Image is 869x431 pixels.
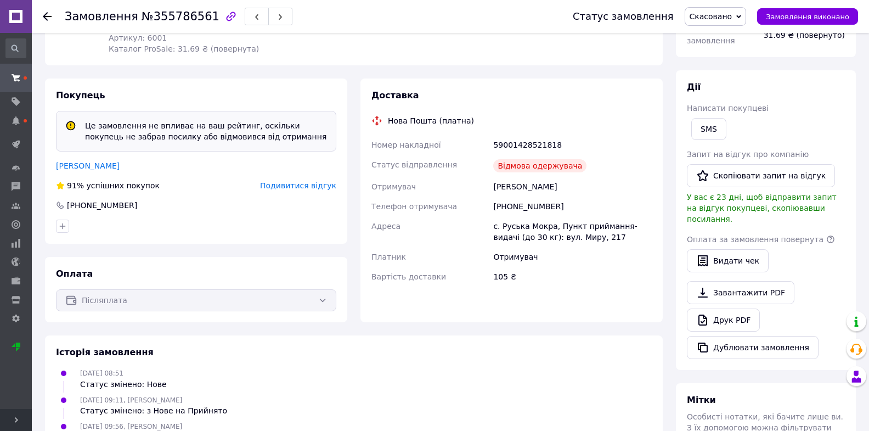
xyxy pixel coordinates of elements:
div: 105 ₴ [491,267,654,287]
span: Доставка [371,90,419,100]
span: Отримувач [371,182,416,191]
a: Друк PDF [687,309,760,332]
div: Нова Пошта (платна) [385,115,477,126]
span: У вас є 23 дні, щоб відправити запит на відгук покупцеві, скопіювавши посилання. [687,193,837,223]
span: Написати покупцеві [687,104,769,113]
span: Скасовано [690,12,732,21]
button: Видати чек [687,249,769,272]
span: 31.69 ₴ (повернуто) [764,31,845,40]
div: 59001428521818 [491,135,654,155]
div: Це замовлення не впливає на ваш рейтинг, оскільки покупець не забрав посилку або відмовився від о... [81,120,331,142]
div: Статус змінено: з Нове на Прийнято [80,405,227,416]
span: Номер накладної [371,141,441,149]
span: Запит на відгук про компанію [687,150,809,159]
a: Завантажити PDF [687,281,794,304]
span: [DATE] 09:11, [PERSON_NAME] [80,396,182,404]
div: Статус змінено: Нове [80,379,167,390]
span: Історія замовлення [56,347,154,357]
span: Оплата [56,268,93,279]
span: 91% [67,181,84,190]
span: Артикул: 6001 [109,33,167,42]
div: Відмова одержувача [493,159,586,172]
span: Телефон отримувача [371,202,457,211]
div: Статус замовлення [573,11,674,22]
div: [PERSON_NAME] [491,177,654,197]
div: [PHONE_NUMBER] [66,200,138,211]
span: Замовлення виконано [766,13,849,21]
span: Подивитися відгук [260,181,336,190]
div: Повернутися назад [43,11,52,22]
span: [DATE] 09:56, [PERSON_NAME] [80,423,182,430]
span: Вартість доставки [371,272,446,281]
span: Платник [371,253,406,261]
div: успішних покупок [56,180,160,191]
span: Покупець [56,90,105,100]
div: с. Руська Мокра, Пункт приймання-видачі (до 30 кг): вул. Миру, 217 [491,216,654,247]
button: Скопіювати запит на відгук [687,164,835,187]
span: [DATE] 08:51 [80,370,123,377]
span: Комісія за замовлення [687,25,735,45]
span: Мітки [687,395,716,405]
button: Дублювати замовлення [687,336,819,359]
span: Замовлення [65,10,138,23]
span: Адреса [371,222,400,231]
button: Замовлення виконано [757,8,858,25]
div: Отримувач [491,247,654,267]
button: SMS [691,118,726,140]
span: Оплата за замовлення повернута [687,235,823,244]
span: Дії [687,82,701,92]
a: [PERSON_NAME] [56,161,120,170]
div: [PHONE_NUMBER] [491,197,654,216]
span: Каталог ProSale: 31.69 ₴ (повернута) [109,44,259,53]
span: Статус відправлення [371,160,457,169]
span: №355786561 [142,10,219,23]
